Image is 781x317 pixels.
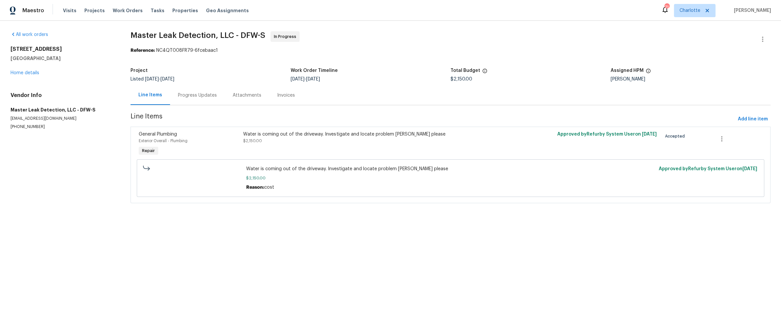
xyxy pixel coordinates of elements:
[665,133,687,140] span: Accepted
[659,167,757,171] span: Approved by Refurby System User on
[246,166,655,172] span: Water is coming out of the driveway. Investigate and locate problem [PERSON_NAME] please
[291,77,304,81] span: [DATE]
[138,92,162,98] div: Line Items
[291,68,338,73] h5: Work Order Timeline
[11,32,48,37] a: All work orders
[145,77,174,81] span: -
[11,107,115,113] h5: Master Leak Detection, LLC - DFW-S
[63,7,76,14] span: Visits
[113,7,143,14] span: Work Orders
[11,71,39,75] a: Home details
[11,124,115,130] p: [PHONE_NUMBER]
[611,68,644,73] h5: Assigned HPM
[130,47,770,54] div: NC4QT008FR79-6fcebaac1
[206,7,249,14] span: Geo Assignments
[178,92,217,99] div: Progress Updates
[738,115,768,123] span: Add line item
[277,92,295,99] div: Invoices
[11,46,115,52] h2: [STREET_ADDRESS]
[306,77,320,81] span: [DATE]
[450,68,480,73] h5: Total Budget
[22,7,44,14] span: Maestro
[264,185,274,190] span: cost
[145,77,159,81] span: [DATE]
[139,147,158,154] span: Repair
[557,132,656,137] span: Approved by Refurby System User on
[243,139,262,143] span: $2,150.00
[84,7,105,14] span: Projects
[742,167,757,171] span: [DATE]
[291,77,320,81] span: -
[11,92,115,99] h4: Vendor Info
[139,139,188,143] span: Exterior Overall - Plumbing
[139,132,177,137] span: General Plumbing
[11,55,115,62] h5: [GEOGRAPHIC_DATA]
[731,7,771,14] span: [PERSON_NAME]
[482,68,487,77] span: The total cost of line items that have been proposed by Opendoor. This sum includes line items th...
[130,113,735,125] span: Line Items
[246,185,264,190] span: Reason:
[172,7,198,14] span: Properties
[130,77,174,81] span: Listed
[130,68,148,73] h5: Project
[274,33,299,40] span: In Progress
[642,132,656,137] span: [DATE]
[233,92,261,99] div: Attachments
[735,113,770,125] button: Add line item
[680,7,700,14] span: Charlotte
[664,4,669,11] div: 71
[611,77,771,81] div: [PERSON_NAME]
[646,68,651,77] span: The hpm assigned to this work order.
[160,77,174,81] span: [DATE]
[450,77,472,81] span: $2,150.00
[151,8,164,13] span: Tasks
[130,48,155,53] b: Reference:
[130,31,265,39] span: Master Leak Detection, LLC - DFW-S
[246,175,655,181] span: $2,150.00
[243,131,501,138] div: Water is coming out of the driveway. Investigate and locate problem [PERSON_NAME] please
[11,116,115,121] p: [EMAIL_ADDRESS][DOMAIN_NAME]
